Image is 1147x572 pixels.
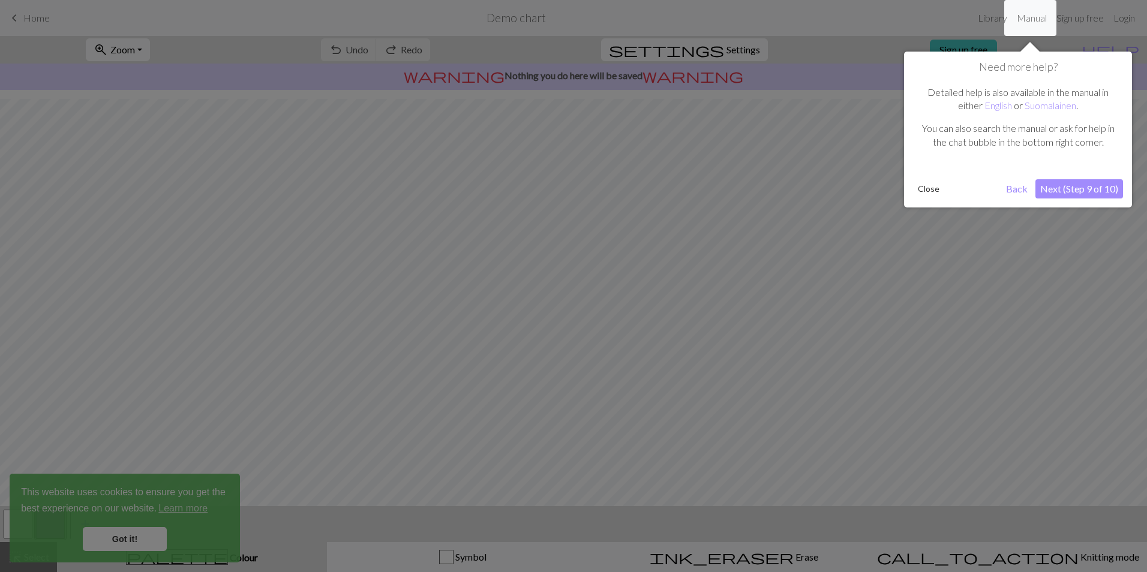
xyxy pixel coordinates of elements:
[1001,179,1032,198] button: Back
[1035,179,1123,198] button: Next (Step 9 of 10)
[984,100,1012,111] a: English
[904,52,1132,207] div: Need more help?
[913,180,944,198] button: Close
[919,86,1117,113] p: Detailed help is also available in the manual in either or .
[919,122,1117,149] p: You can also search the manual or ask for help in the chat bubble in the bottom right corner.
[1025,100,1076,111] a: Suomalainen
[913,61,1123,74] h1: Need more help?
